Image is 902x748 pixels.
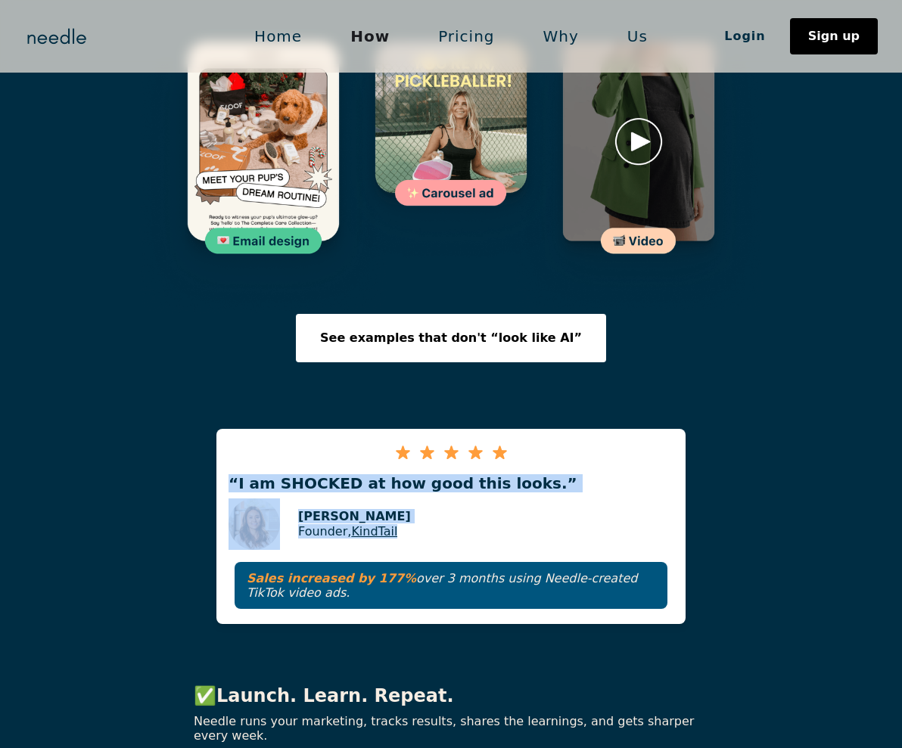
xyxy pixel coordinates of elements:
a: Home [230,20,326,52]
a: Why [519,20,603,52]
p: Needle runs your marketing, tracks results, shares the learnings, and gets sharper every week. [194,714,708,743]
div: See examples that don't “look like AI” [320,332,582,344]
strong: Sales increased by 177% [247,571,416,585]
p: over 3 months using Needle-created TikTok video ads. [247,571,655,600]
p: “I am SHOCKED at how good this looks.” [216,474,686,492]
p: Founder, [298,524,411,538]
a: KindTail [351,524,397,538]
p: [PERSON_NAME] [298,509,411,523]
strong: Launch. Learn. Repeat. [216,685,454,706]
p: ✅ [194,684,708,708]
div: Sign up [808,30,860,42]
a: Us [603,20,672,52]
a: See examples that don't “look like AI” [296,314,606,362]
a: Sign up [790,18,878,54]
a: Login [700,23,790,49]
a: How [326,20,414,52]
a: Pricing [414,20,518,52]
